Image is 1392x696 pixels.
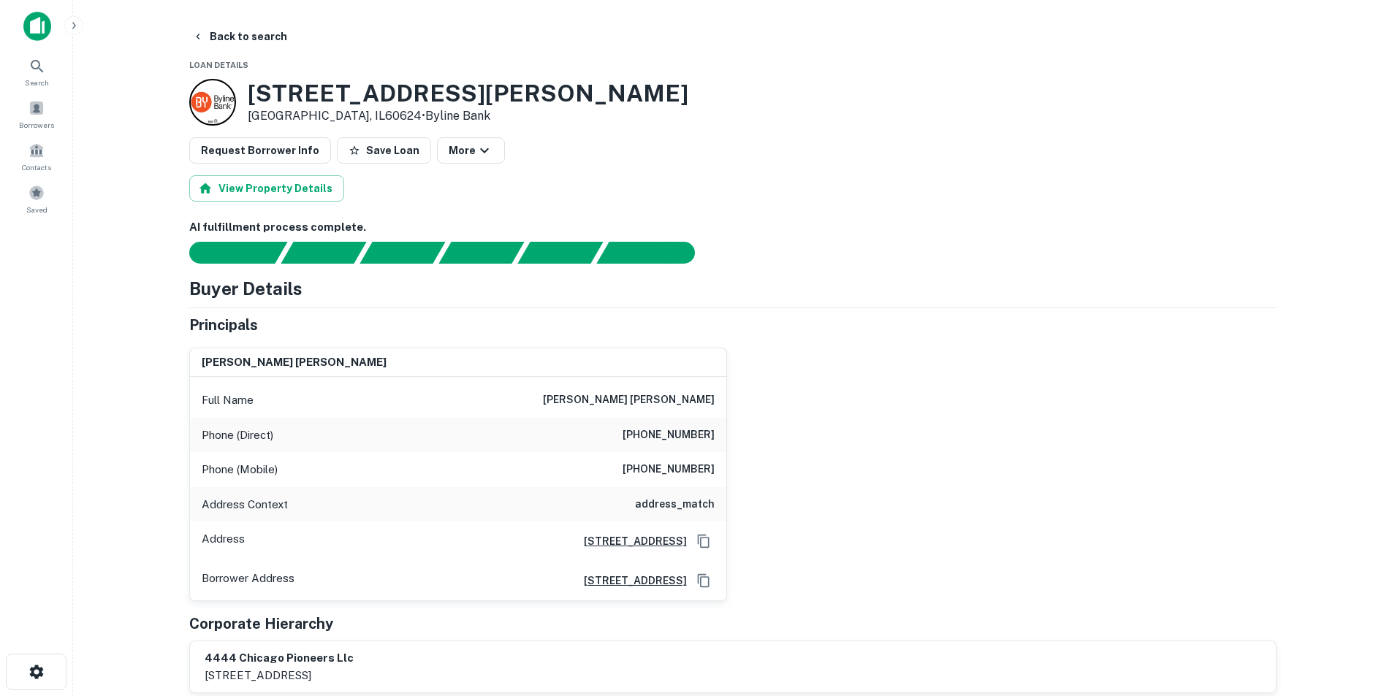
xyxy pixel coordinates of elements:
p: Phone (Direct) [202,427,273,444]
span: Borrowers [19,119,54,131]
a: Byline Bank [425,109,490,123]
span: Saved [26,204,47,215]
h6: AI fulfillment process complete. [189,219,1277,236]
a: Saved [4,179,69,218]
span: Loan Details [189,61,248,69]
a: [STREET_ADDRESS] [572,573,687,589]
div: Sending borrower request to AI... [172,242,281,264]
p: Full Name [202,391,254,409]
p: Address [202,530,245,552]
a: Borrowers [4,94,69,134]
button: Save Loan [337,137,431,164]
button: Request Borrower Info [189,137,331,164]
h4: Buyer Details [189,275,303,302]
h6: 4444 chicago pioneers llc [205,650,354,667]
p: [GEOGRAPHIC_DATA], IL60624 • [248,107,688,125]
p: Borrower Address [202,570,294,592]
h6: [PHONE_NUMBER] [623,427,715,444]
iframe: Chat Widget [1319,579,1392,649]
h6: [PERSON_NAME] [PERSON_NAME] [202,354,387,371]
button: View Property Details [189,175,344,202]
h6: [PHONE_NUMBER] [623,461,715,478]
div: Principals found, AI now looking for contact information... [438,242,524,264]
button: Copy Address [693,530,715,552]
button: More [437,137,505,164]
h5: Corporate Hierarchy [189,613,333,635]
div: AI fulfillment process complete. [597,242,712,264]
h5: Principals [189,314,258,336]
a: Search [4,52,69,91]
p: Phone (Mobile) [202,461,278,478]
div: Documents found, AI parsing details... [360,242,445,264]
button: Back to search [186,23,293,50]
button: Copy Address [693,570,715,592]
span: Contacts [22,161,51,173]
a: Contacts [4,137,69,176]
span: Search [25,77,49,88]
p: [STREET_ADDRESS] [205,667,354,684]
a: [STREET_ADDRESS] [572,533,687,549]
h3: [STREET_ADDRESS][PERSON_NAME] [248,80,688,107]
img: capitalize-icon.png [23,12,51,41]
div: Principals found, still searching for contact information. This may take time... [517,242,603,264]
h6: [PERSON_NAME] [PERSON_NAME] [543,391,715,409]
p: Address Context [202,496,288,513]
div: Your request is received and processing... [281,242,366,264]
h6: address_match [635,496,715,513]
